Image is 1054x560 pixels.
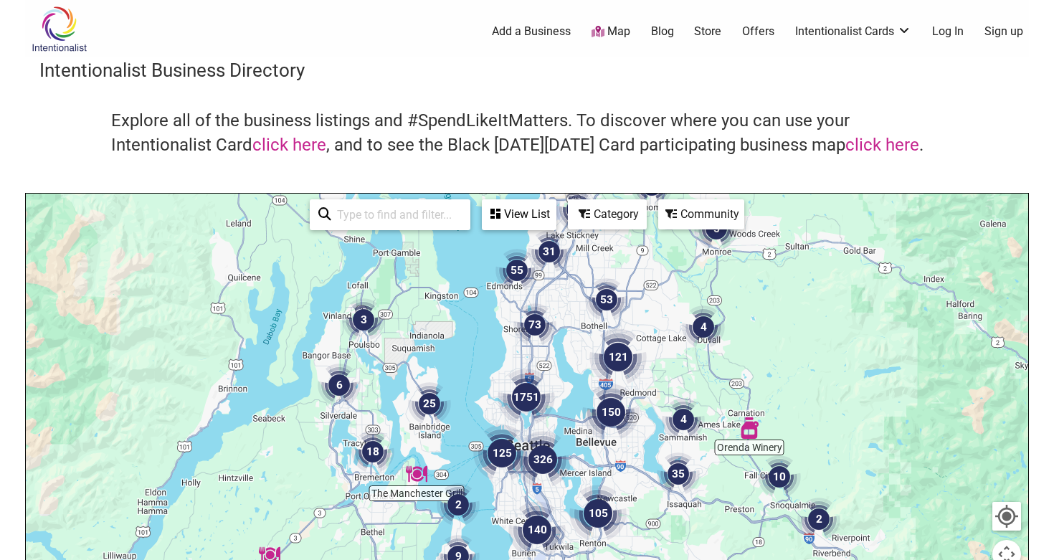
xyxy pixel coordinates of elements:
div: 10 [758,455,801,498]
div: 35 [657,452,700,495]
a: Sign up [984,24,1023,39]
div: 1751 [498,369,555,426]
div: Filter by Community [658,199,744,229]
a: Offers [742,24,774,39]
img: Intentionalist [25,6,93,52]
div: 6 [318,364,361,407]
div: 55 [495,249,538,292]
div: 73 [513,303,556,346]
a: Add a Business [492,24,571,39]
a: Map [592,24,630,40]
div: 53 [585,278,628,321]
div: 18 [351,430,394,473]
div: Orenda Winery [739,417,760,439]
div: 2 [437,483,480,526]
div: 2 [797,498,840,541]
div: Type to search and filter [310,199,470,230]
a: click here [252,135,326,155]
div: 31 [528,230,571,273]
div: 105 [569,485,627,542]
a: Log In [932,24,964,39]
div: Category [569,201,645,228]
input: Type to find and filter... [331,201,462,229]
a: Intentionalist Cards [795,24,911,39]
div: 125 [473,424,531,482]
h3: Intentionalist Business Directory [39,57,1015,83]
div: 150 [582,384,640,441]
button: Your Location [992,502,1021,531]
div: 121 [589,328,647,386]
div: Community [660,201,743,228]
a: click here [845,135,919,155]
div: 25 [408,382,451,425]
div: View List [483,201,555,228]
div: The Manchester Grill [406,463,427,485]
div: See a list of the visible businesses [482,199,556,230]
div: Filter by category [568,199,647,229]
div: 326 [514,431,571,488]
a: Blog [651,24,674,39]
div: 4 [682,305,725,348]
a: Store [694,24,721,39]
h4: Explore all of the business listings and #SpendLikeItMatters. To discover where you can use your ... [111,109,943,157]
div: 140 [508,501,566,559]
div: 4 [662,398,705,441]
div: 3 [342,298,385,341]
